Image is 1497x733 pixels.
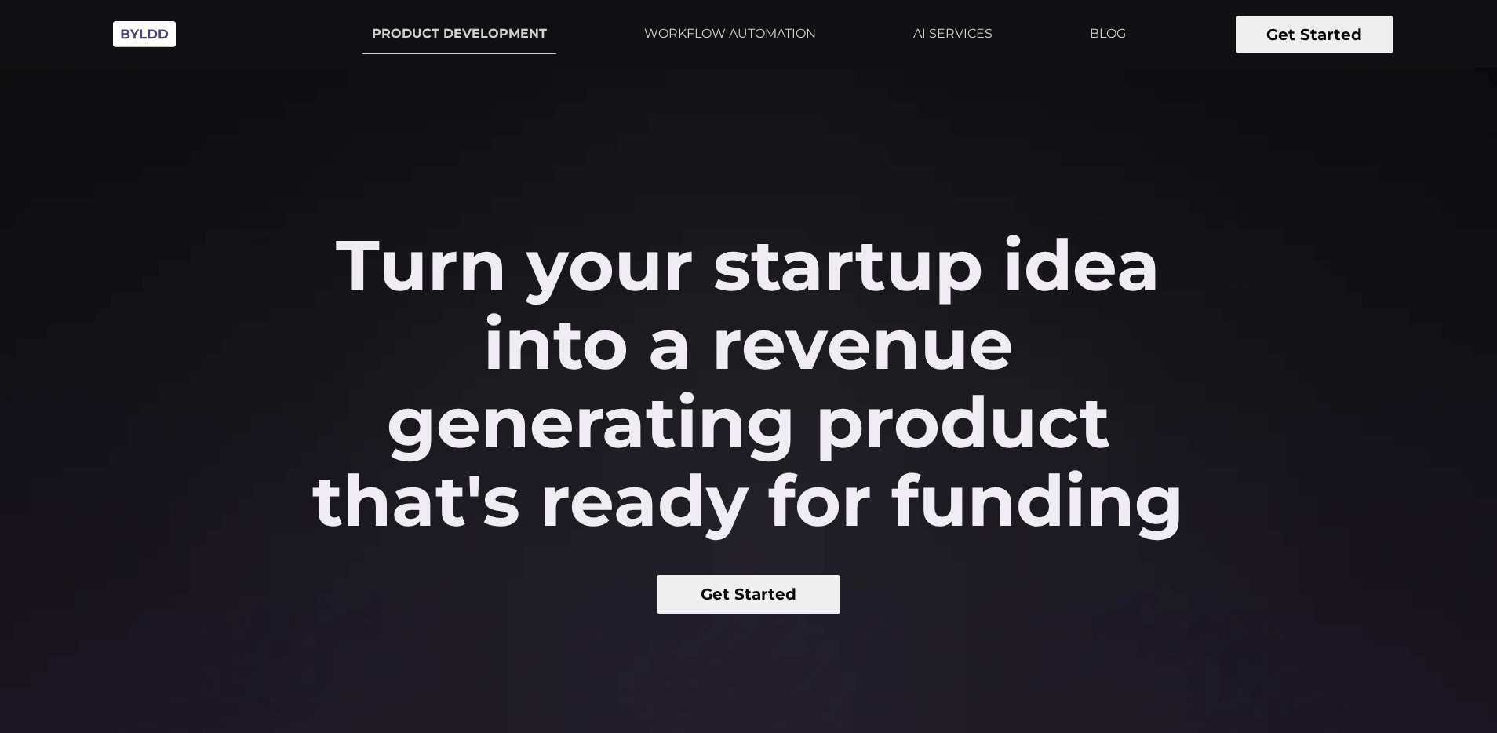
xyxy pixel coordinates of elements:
a: PRODUCT DEVELOPMENT [362,14,556,54]
a: WORKFLOW AUTOMATION [635,14,825,53]
button: Get Started [657,575,841,614]
a: BLOG [1080,14,1135,53]
button: Get Started [1236,16,1393,53]
a: AI SERVICES [904,14,1002,53]
h2: Turn your startup idea into a revenue generating product that's ready for funding [300,226,1198,540]
img: Byldd - Product Development Company [105,13,184,56]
